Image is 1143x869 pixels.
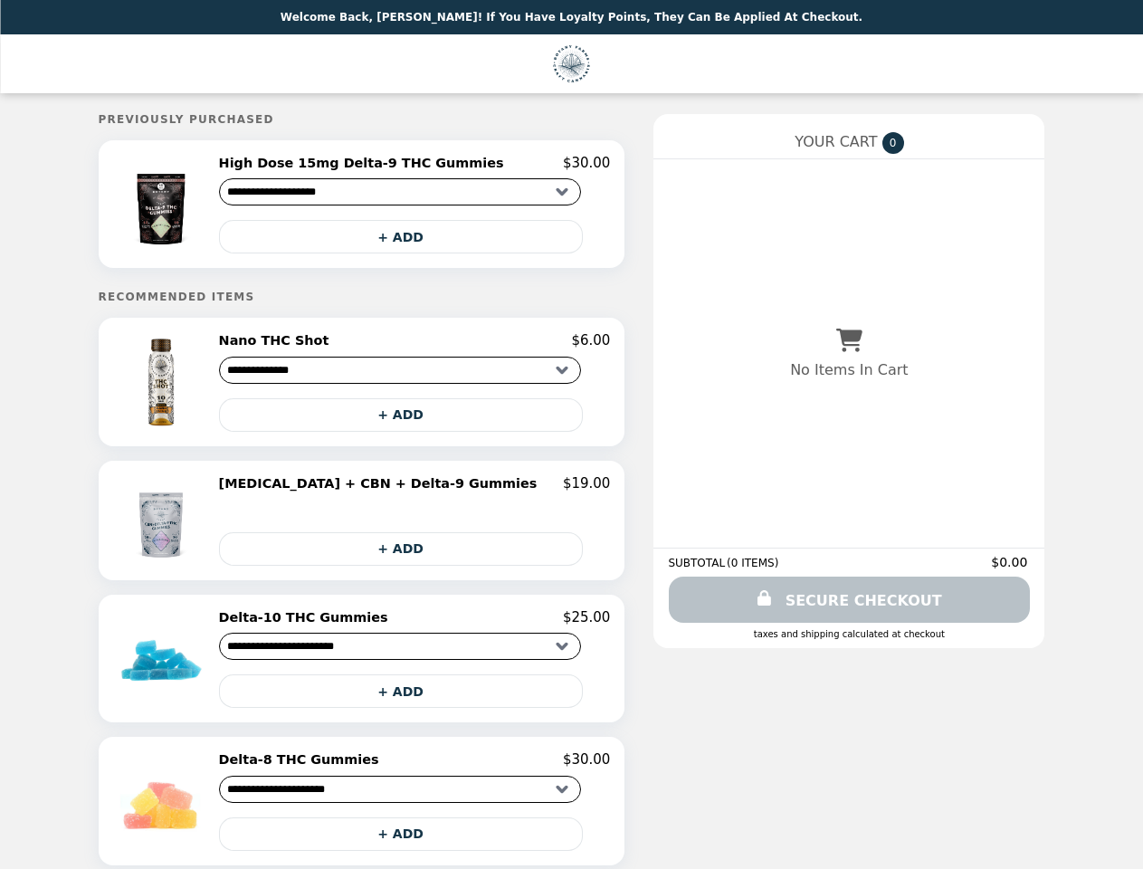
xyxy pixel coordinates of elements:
button: + ADD [219,532,583,566]
p: $30.00 [563,751,611,768]
button: + ADD [219,220,583,253]
span: $0.00 [991,555,1030,569]
span: YOUR CART [795,133,877,150]
p: $30.00 [563,155,611,171]
span: 0 [882,132,904,154]
span: ( 0 ITEMS ) [727,557,778,569]
img: Brand Logo [553,45,590,82]
h2: Nano THC Shot [219,332,337,349]
h2: High Dose 15mg Delta-9 THC Gummies [219,155,511,171]
h5: Previously Purchased [99,113,625,126]
h2: Delta-8 THC Gummies [219,751,386,768]
p: $19.00 [563,475,611,492]
p: Welcome Back, [PERSON_NAME]! If you have Loyalty Points, they can be applied at checkout. [281,11,862,24]
select: Select a product variant [219,357,581,384]
img: Nano THC Shot [111,332,214,431]
button: + ADD [219,674,583,708]
select: Select a product variant [219,178,581,205]
p: $25.00 [563,609,611,625]
div: Taxes and Shipping calculated at checkout [668,629,1030,639]
h2: Delta-10 THC Gummies [219,609,395,625]
span: SUBTOTAL [668,557,727,569]
button: + ADD [219,398,583,432]
img: Delta-10 THC Gummies [111,609,214,708]
button: + ADD [219,817,583,851]
h2: [MEDICAL_DATA] + CBN + Delta-9 Gummies [219,475,545,492]
select: Select a product variant [219,776,581,803]
h5: Recommended Items [99,291,625,303]
img: Melatonin + CBN + Delta-9 Gummies [116,475,211,566]
p: No Items In Cart [790,361,908,378]
img: Delta-8 THC Gummies [111,751,214,850]
img: High Dose 15mg Delta-9 THC Gummies [111,155,214,253]
p: $6.00 [571,332,610,349]
select: Select a product variant [219,633,581,660]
